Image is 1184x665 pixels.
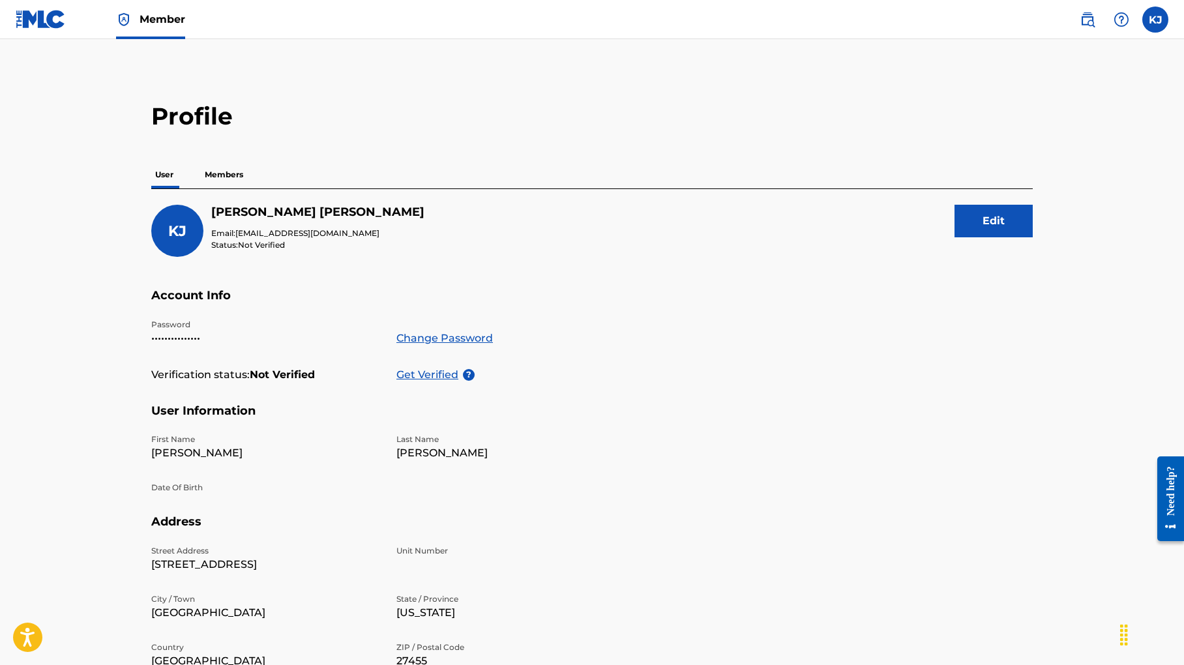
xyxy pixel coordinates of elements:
h5: Kristy Jackson [211,205,424,220]
img: help [1114,12,1129,27]
img: MLC Logo [16,10,66,29]
p: State / Province [396,593,626,605]
strong: Not Verified [250,367,315,383]
p: ZIP / Postal Code [396,642,626,653]
iframe: Resource Center [1147,445,1184,554]
p: Verification status: [151,367,250,383]
p: Country [151,642,381,653]
p: [STREET_ADDRESS] [151,557,381,572]
img: Top Rightsholder [116,12,132,27]
p: [PERSON_NAME] [396,445,626,461]
span: KJ [168,222,186,240]
p: Status: [211,239,424,251]
button: Edit [955,205,1033,237]
h5: User Information [151,404,1033,434]
p: ••••••••••••••• [151,331,381,346]
p: Date Of Birth [151,482,381,494]
iframe: Chat Widget [1119,602,1184,665]
p: City / Town [151,593,381,605]
div: Help [1108,7,1134,33]
p: [PERSON_NAME] [151,445,381,461]
p: First Name [151,434,381,445]
p: [US_STATE] [396,605,626,621]
p: Email: [211,228,424,239]
p: Last Name [396,434,626,445]
span: [EMAIL_ADDRESS][DOMAIN_NAME] [235,228,379,238]
p: Password [151,319,381,331]
p: [GEOGRAPHIC_DATA] [151,605,381,621]
div: User Menu [1142,7,1168,33]
h5: Address [151,514,1033,545]
p: User [151,161,177,188]
p: Get Verified [396,367,463,383]
span: ? [463,369,475,381]
h2: Profile [151,102,1033,131]
a: Public Search [1074,7,1101,33]
h5: Account Info [151,288,1033,319]
span: Not Verified [238,240,285,250]
a: Change Password [396,331,493,346]
img: search [1080,12,1095,27]
p: Street Address [151,545,381,557]
p: Unit Number [396,545,626,557]
span: Member [140,12,185,27]
p: Members [201,161,247,188]
div: Drag [1114,615,1134,655]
